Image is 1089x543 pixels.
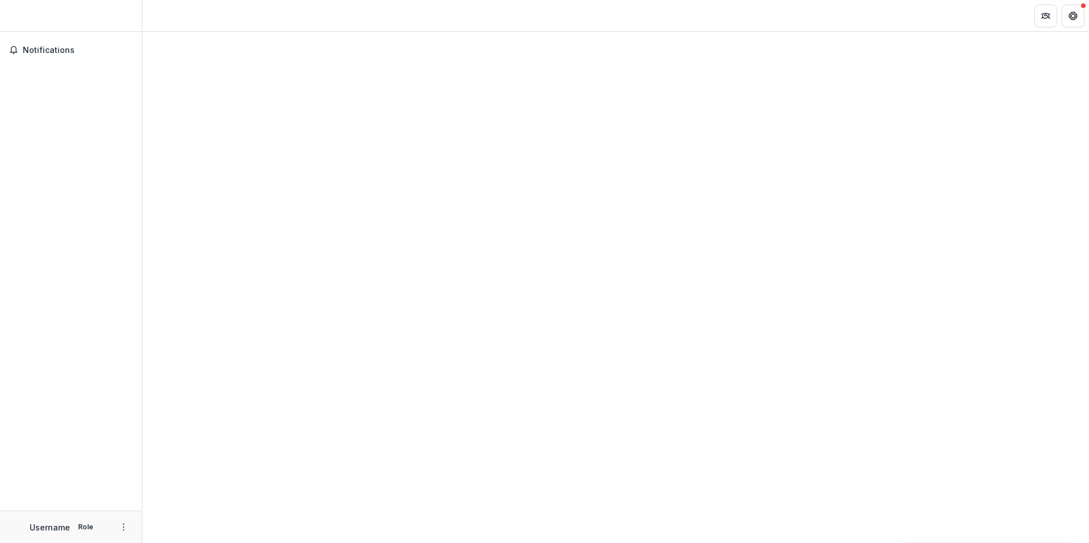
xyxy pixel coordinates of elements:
[1034,5,1057,27] button: Partners
[5,41,137,59] button: Notifications
[1062,5,1084,27] button: Get Help
[23,46,133,55] span: Notifications
[30,521,70,533] p: Username
[117,520,130,534] button: More
[75,522,97,532] p: Role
